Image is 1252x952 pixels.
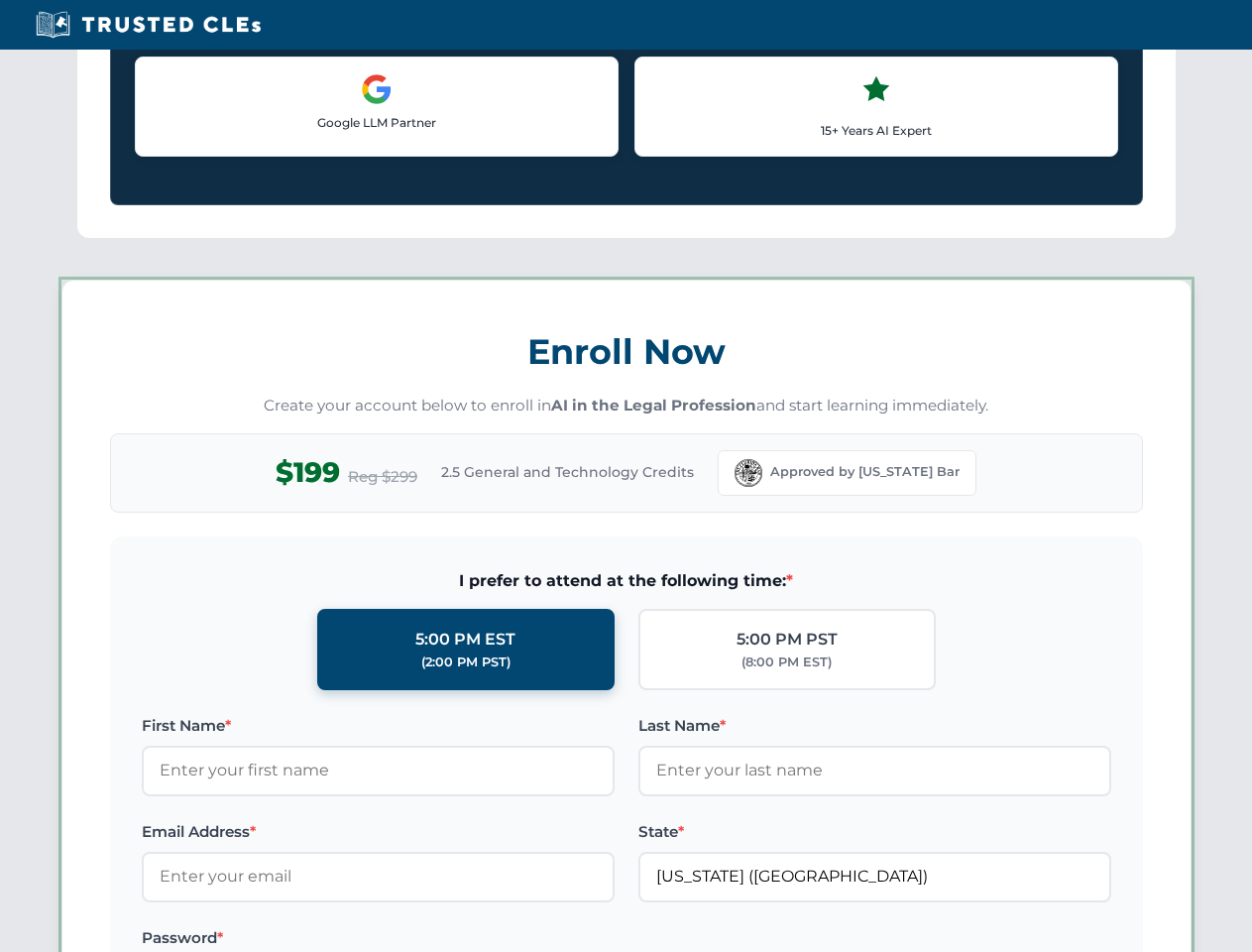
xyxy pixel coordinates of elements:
span: 2.5 General and Technology Credits [441,461,694,483]
strong: AI in the Legal Profession [551,396,756,415]
label: Password [142,926,615,950]
p: 15+ Years AI Expert [651,121,1101,140]
label: Last Name [638,714,1111,738]
label: State [638,820,1111,844]
span: Approved by [US_STATE] Bar [770,462,960,482]
p: Create your account below to enroll in and start learning immediately. [110,395,1143,417]
input: Enter your first name [142,746,615,795]
div: (8:00 PM EST) [741,653,832,672]
label: Email Address [142,820,615,844]
span: $199 [276,450,340,495]
div: 5:00 PM PST [737,627,838,653]
input: Enter your last name [638,746,1111,795]
p: Google LLM Partner [152,113,602,132]
span: Reg $299 [348,465,417,489]
input: Florida (FL) [638,852,1111,901]
img: Florida Bar [735,459,762,487]
img: Trusted CLEs [30,10,267,40]
img: Google [361,73,393,105]
input: Enter your email [142,852,615,901]
span: I prefer to attend at the following time: [142,568,1111,594]
div: 5:00 PM EST [415,627,515,653]
label: First Name [142,714,615,738]
h3: Enroll Now [110,320,1143,383]
div: (2:00 PM PST) [421,653,511,672]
